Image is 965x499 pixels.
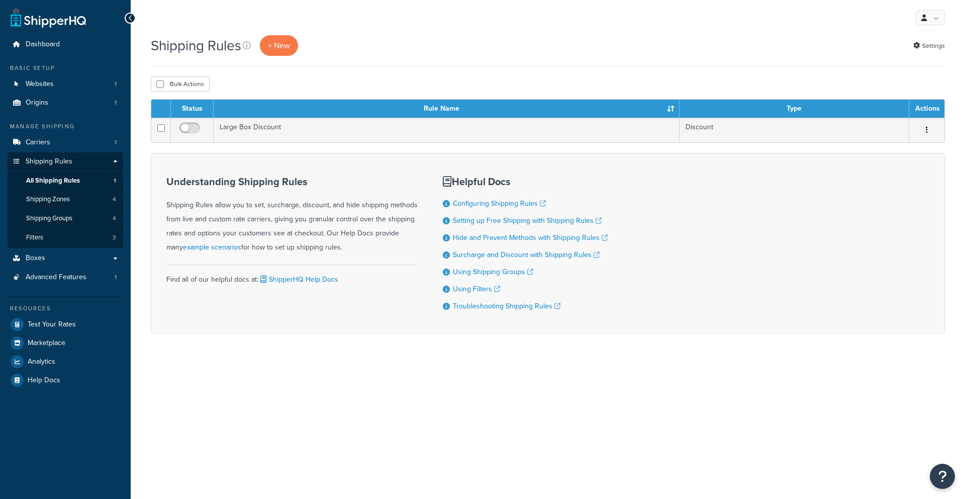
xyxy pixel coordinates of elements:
li: Carriers [8,133,123,152]
a: Setting up Free Shipping with Shipping Rules [453,215,602,226]
li: Websites [8,75,123,94]
a: ShipperHQ Help Docs [258,274,338,285]
li: Shipping Zones [8,190,123,209]
div: Manage Shipping [8,122,123,131]
span: 1 [115,99,117,107]
button: Open Resource Center [930,464,955,489]
h3: Understanding Shipping Rules [166,176,418,187]
span: Help Docs [28,376,60,385]
span: Shipping Zones [26,195,70,204]
li: Shipping Groups [8,209,123,228]
td: Large Box Discount [214,118,680,142]
a: Shipping Rules [8,152,123,171]
span: 1 [115,273,117,282]
div: Resources [8,304,123,313]
div: Basic Setup [8,64,123,72]
span: Websites [26,80,54,89]
a: Using Filters [453,284,500,294]
a: Origins 1 [8,94,123,112]
a: Boxes [8,249,123,268]
li: Filters [8,228,123,247]
span: Dashboard [26,40,60,49]
span: Test Your Rates [28,320,76,329]
h3: Helpful Docs [443,176,608,187]
span: Filters [26,233,43,242]
li: Origins [8,94,123,112]
span: 1 [115,138,117,147]
a: example scenarios [183,242,241,253]
span: All Shipping Rules [26,177,80,185]
span: 1 [115,80,117,89]
span: Boxes [26,254,45,263]
span: 1 [114,177,116,185]
a: Settings [913,39,945,53]
span: Carriers [26,138,50,147]
span: 4 [113,195,116,204]
a: Filters 3 [8,228,123,247]
a: Test Your Rates [8,315,123,334]
a: Advanced Features 1 [8,268,123,287]
button: Bulk Actions [151,76,210,92]
a: Configuring Shipping Rules [453,198,546,209]
li: Advanced Features [8,268,123,287]
span: 3 [113,233,116,242]
li: All Shipping Rules [8,172,123,190]
th: Actions [909,100,944,118]
a: Help Docs [8,371,123,389]
a: All Shipping Rules 1 [8,172,123,190]
a: Shipping Groups 4 [8,209,123,228]
a: Hide and Prevent Methods with Shipping Rules [453,232,608,243]
a: Surcharge and Discount with Shipping Rules [453,249,600,260]
a: Shipping Zones 4 [8,190,123,209]
span: Marketplace [28,339,65,348]
span: Advanced Features [26,273,86,282]
p: + New [260,35,298,56]
a: ShipperHQ Home [11,8,86,28]
a: Marketplace [8,334,123,352]
span: Origins [26,99,48,107]
th: Type [680,100,909,118]
th: Rule Name : activate to sort column ascending [214,100,680,118]
th: Status [171,100,214,118]
span: Analytics [28,358,55,366]
span: Shipping Rules [26,157,72,166]
div: Shipping Rules allow you to set, surcharge, discount, and hide shipping methods from live and cus... [166,176,418,255]
a: Dashboard [8,35,123,54]
span: Shipping Groups [26,214,72,223]
td: Discount [680,118,909,142]
span: 4 [113,214,116,223]
a: Analytics [8,353,123,371]
a: Troubleshooting Shipping Rules [453,301,560,311]
h1: Shipping Rules [151,36,241,55]
a: Websites 1 [8,75,123,94]
a: Using Shipping Groups [453,267,533,277]
li: Shipping Rules [8,152,123,248]
a: Carriers 1 [8,133,123,152]
div: Find all of our helpful docs at: [166,265,418,287]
